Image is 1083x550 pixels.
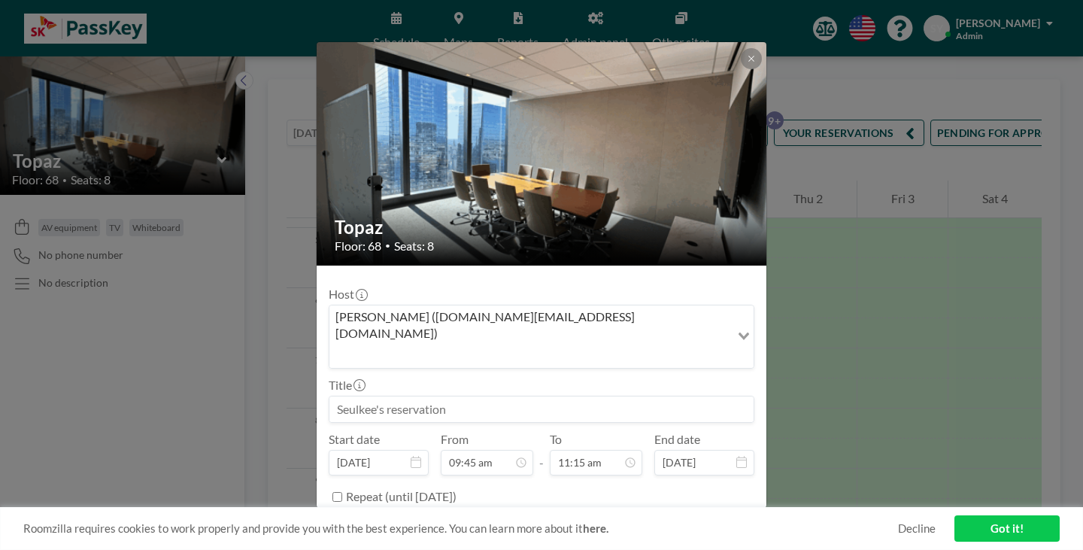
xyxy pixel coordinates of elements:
div: Search for option [329,305,754,368]
a: Decline [898,521,936,536]
a: here. [583,521,608,535]
label: Title [329,378,364,393]
span: Roomzilla requires cookies to work properly and provide you with the best experience. You can lea... [23,521,898,536]
input: Seulkee's reservation [329,397,754,422]
span: Seats: 8 [394,239,434,254]
label: Repeat (until [DATE]) [346,489,457,504]
span: • [385,240,390,251]
label: Start date [329,432,380,447]
img: 537.gif [317,26,768,282]
input: Search for option [331,345,729,365]
span: Floor: 68 [335,239,381,254]
span: [PERSON_NAME] ([DOMAIN_NAME][EMAIL_ADDRESS][DOMAIN_NAME]) [332,308,727,342]
h2: Topaz [335,216,750,239]
a: Got it! [954,515,1060,542]
label: Host [329,287,366,302]
span: - [539,437,544,470]
label: From [441,432,469,447]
